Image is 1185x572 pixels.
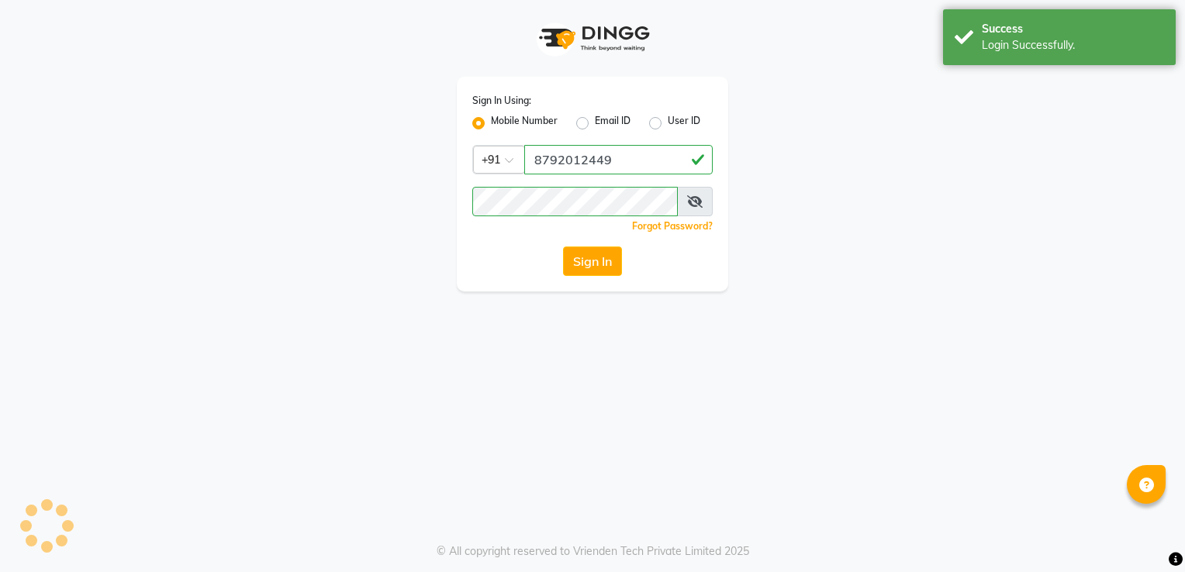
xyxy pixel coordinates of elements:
[982,21,1164,37] div: Success
[472,187,678,216] input: Username
[530,16,655,61] img: logo1.svg
[1120,510,1169,556] iframe: chat widget
[563,246,622,276] button: Sign In
[982,37,1164,53] div: Login Successfully.
[668,114,700,133] label: User ID
[632,220,713,232] a: Forgot Password?
[524,145,713,174] input: Username
[595,114,631,133] label: Email ID
[491,114,558,133] label: Mobile Number
[472,94,531,108] label: Sign In Using:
